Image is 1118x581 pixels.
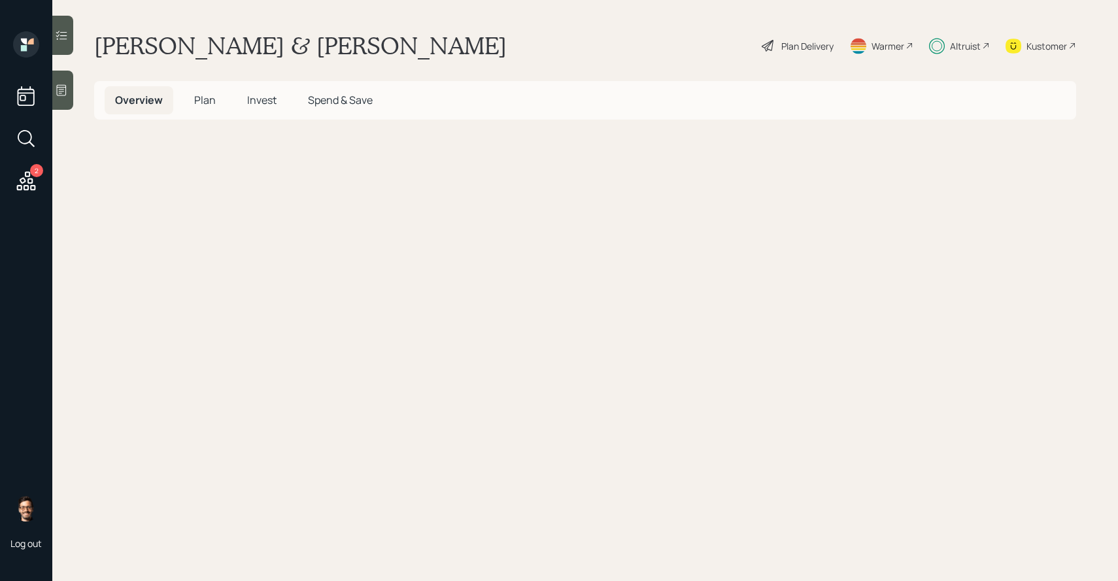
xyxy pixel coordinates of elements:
[30,164,43,177] div: 2
[950,39,981,53] div: Altruist
[194,93,216,107] span: Plan
[247,93,277,107] span: Invest
[13,495,39,522] img: sami-boghos-headshot.png
[1026,39,1067,53] div: Kustomer
[308,93,373,107] span: Spend & Save
[10,537,42,550] div: Log out
[94,31,507,60] h1: [PERSON_NAME] & [PERSON_NAME]
[115,93,163,107] span: Overview
[872,39,904,53] div: Warmer
[781,39,834,53] div: Plan Delivery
